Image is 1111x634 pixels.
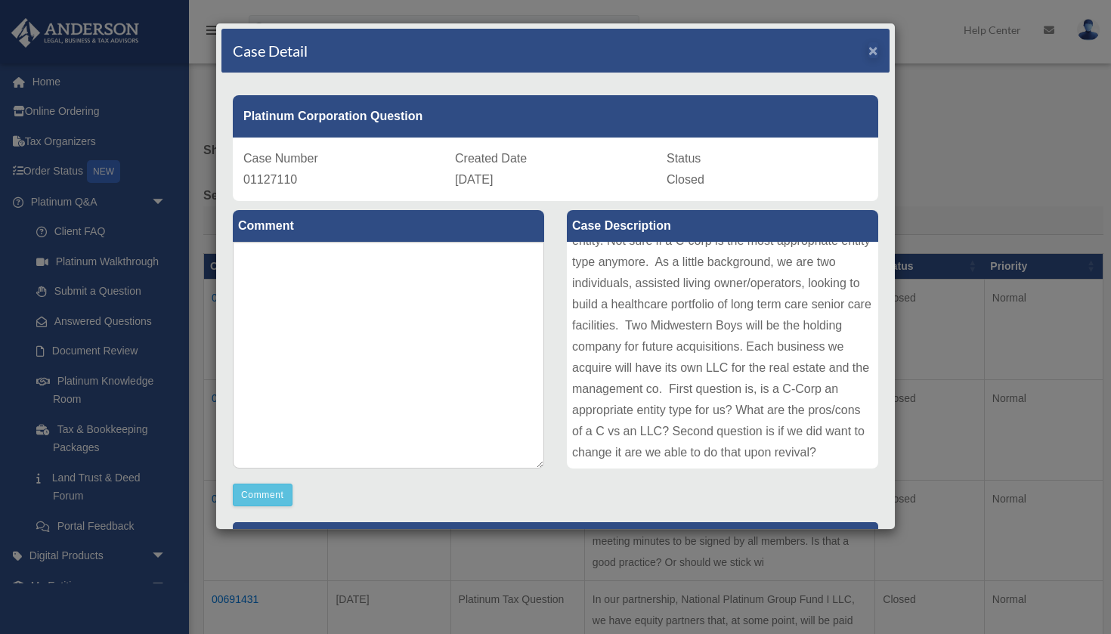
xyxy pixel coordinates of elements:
label: Comment [233,210,544,242]
span: × [868,42,878,59]
span: Status [667,152,701,165]
button: Comment [233,484,292,506]
div: Platinum Corporation Question [233,95,878,138]
label: Case Description [567,210,878,242]
span: 01127110 [243,173,297,186]
span: Closed [667,173,704,186]
button: Close [868,42,878,58]
span: Created Date [455,152,527,165]
p: [PERSON_NAME] Advisors [233,522,878,559]
h4: Case Detail [233,40,308,61]
div: Hi there. We had a C-Corp, Two Midwestern Boys, that we had dissolved. We are thinking about revi... [567,242,878,469]
span: Case Number [243,152,318,165]
span: [DATE] [455,173,493,186]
